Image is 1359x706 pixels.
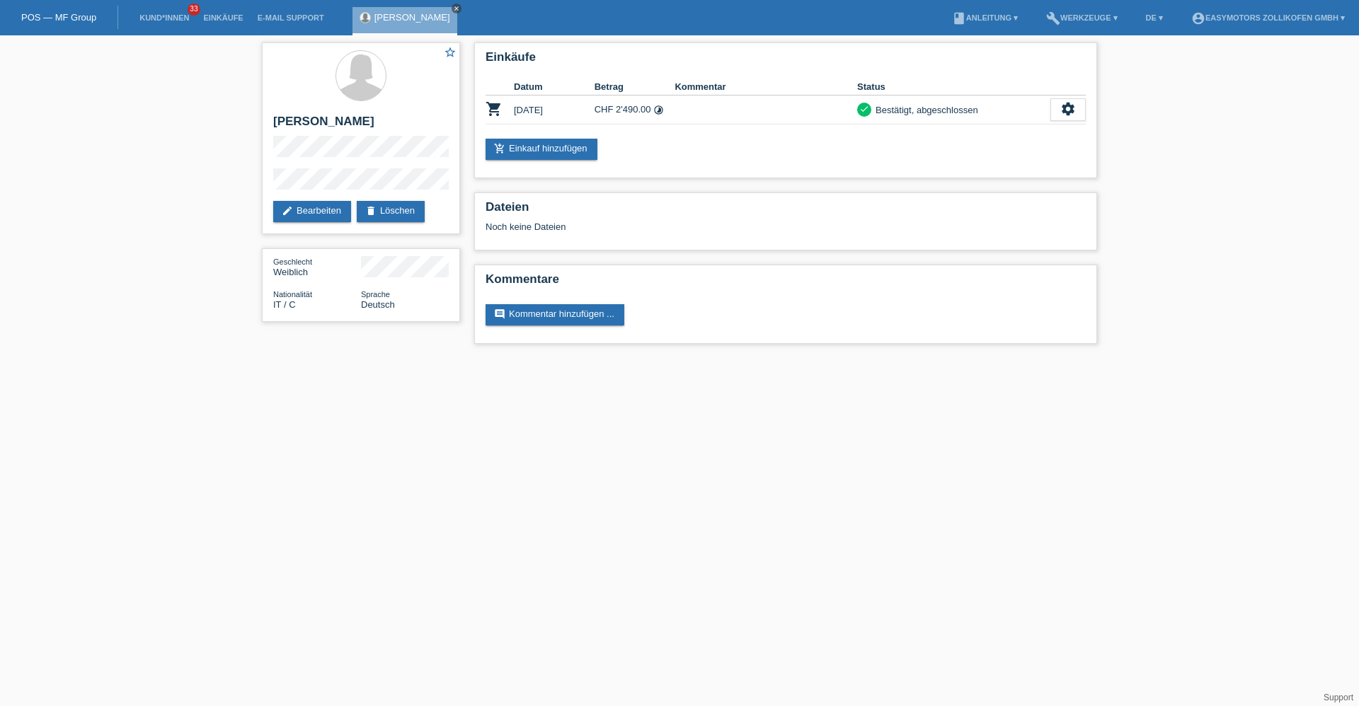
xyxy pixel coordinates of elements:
[273,256,361,277] div: Weiblich
[361,290,390,299] span: Sprache
[365,205,377,216] i: delete
[494,143,505,154] i: add_shopping_cart
[595,79,675,96] th: Betrag
[444,46,457,59] i: star_border
[1191,11,1205,25] i: account_circle
[444,46,457,61] a: star_border
[486,139,597,160] a: add_shopping_cartEinkauf hinzufügen
[1139,13,1170,22] a: DE ▾
[945,13,1025,22] a: bookAnleitung ▾
[1060,101,1076,117] i: settings
[486,200,1086,221] h2: Dateien
[486,50,1086,71] h2: Einkäufe
[486,304,624,325] a: commentKommentar hinzufügen ...
[1046,11,1060,25] i: build
[1324,693,1353,702] a: Support
[675,79,857,96] th: Kommentar
[282,205,293,216] i: edit
[361,299,395,310] span: Deutsch
[188,4,200,16] span: 33
[452,4,461,13] a: close
[859,104,869,114] i: check
[273,299,296,310] span: Italien / C / 08.08.1992
[273,201,351,222] a: editBearbeiten
[357,201,425,222] a: deleteLöschen
[1039,13,1125,22] a: buildWerkzeuge ▾
[21,12,96,23] a: POS — MF Group
[374,12,450,23] a: [PERSON_NAME]
[514,79,595,96] th: Datum
[1184,13,1352,22] a: account_circleEasymotors Zollikofen GmbH ▾
[486,100,503,117] i: POSP00026193
[514,96,595,125] td: [DATE]
[251,13,331,22] a: E-Mail Support
[132,13,196,22] a: Kund*innen
[653,105,664,115] i: 36 Raten
[273,115,449,136] h2: [PERSON_NAME]
[196,13,250,22] a: Einkäufe
[273,257,312,266] span: Geschlecht
[857,79,1050,96] th: Status
[453,5,460,12] i: close
[486,272,1086,294] h2: Kommentare
[952,11,966,25] i: book
[494,308,505,320] i: comment
[871,103,978,117] div: Bestätigt, abgeschlossen
[273,290,312,299] span: Nationalität
[486,221,918,232] div: Noch keine Dateien
[595,96,675,125] td: CHF 2'490.00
